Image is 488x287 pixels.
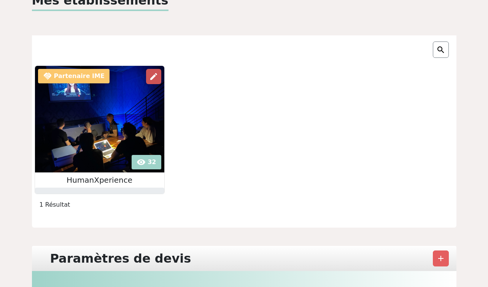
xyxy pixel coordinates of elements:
div: 1 Résultat [35,200,453,209]
button: add [433,250,449,266]
h2: HumanXperience [35,175,164,185]
img: 1.jpg [35,66,164,172]
span: add [436,254,445,263]
div: Paramètres de devis [46,249,196,268]
img: search.png [436,45,445,54]
span: edit [149,72,158,81]
div: handshake Partenaire IME visibility 32 edit HumanXperience [35,65,165,194]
